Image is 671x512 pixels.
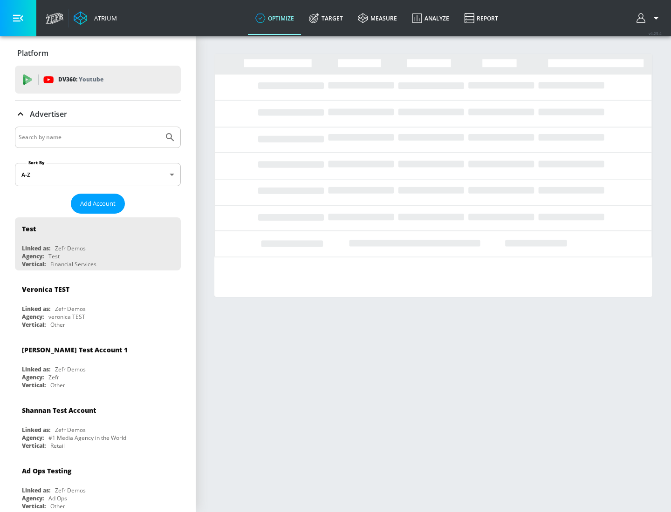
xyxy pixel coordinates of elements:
[15,399,181,452] div: Shannan Test AccountLinked as:Zefr DemosAgency:#1 Media Agency in the WorldVertical:Retail
[22,406,96,415] div: Shannan Test Account
[22,345,128,354] div: [PERSON_NAME] Test Account 1
[90,14,117,22] div: Atrium
[48,252,60,260] div: Test
[50,502,65,510] div: Other
[22,381,46,389] div: Vertical:
[22,365,50,373] div: Linked as:
[15,278,181,331] div: Veronica TESTLinked as:Zefr DemosAgency:veronica TESTVertical:Other
[50,381,65,389] div: Other
[15,338,181,391] div: [PERSON_NAME] Test Account 1Linked as:Zefr DemosAgency:ZefrVertical:Other
[22,244,50,252] div: Linked as:
[22,373,44,381] div: Agency:
[22,426,50,434] div: Linked as:
[15,163,181,186] div: A-Z
[50,321,65,329] div: Other
[22,260,46,268] div: Vertical:
[22,466,71,475] div: Ad Ops Testing
[74,11,117,25] a: Atrium
[15,66,181,94] div: DV360: Youtube
[22,442,46,450] div: Vertical:
[55,244,86,252] div: Zefr Demos
[27,160,47,166] label: Sort By
[79,74,103,84] p: Youtube
[48,313,85,321] div: veronica TEST
[22,494,44,502] div: Agency:
[80,198,116,209] span: Add Account
[15,40,181,66] div: Platform
[71,194,125,214] button: Add Account
[15,217,181,270] div: TestLinked as:Zefr DemosAgency:TestVertical:Financial Services
[22,313,44,321] div: Agency:
[48,434,126,442] div: #1 Media Agency in the World
[301,1,350,35] a: Target
[22,224,36,233] div: Test
[22,285,69,294] div: Veronica TEST
[48,494,67,502] div: Ad Ops
[22,321,46,329] div: Vertical:
[22,434,44,442] div: Agency:
[457,1,506,35] a: Report
[649,31,662,36] span: v 4.25.4
[17,48,48,58] p: Platform
[48,373,59,381] div: Zefr
[55,305,86,313] div: Zefr Demos
[404,1,457,35] a: Analyze
[350,1,404,35] a: measure
[22,502,46,510] div: Vertical:
[248,1,301,35] a: optimize
[15,101,181,127] div: Advertiser
[22,486,50,494] div: Linked as:
[50,260,96,268] div: Financial Services
[58,74,103,85] p: DV360:
[55,365,86,373] div: Zefr Demos
[55,486,86,494] div: Zefr Demos
[19,131,160,143] input: Search by name
[55,426,86,434] div: Zefr Demos
[22,252,44,260] div: Agency:
[22,305,50,313] div: Linked as:
[30,109,67,119] p: Advertiser
[50,442,65,450] div: Retail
